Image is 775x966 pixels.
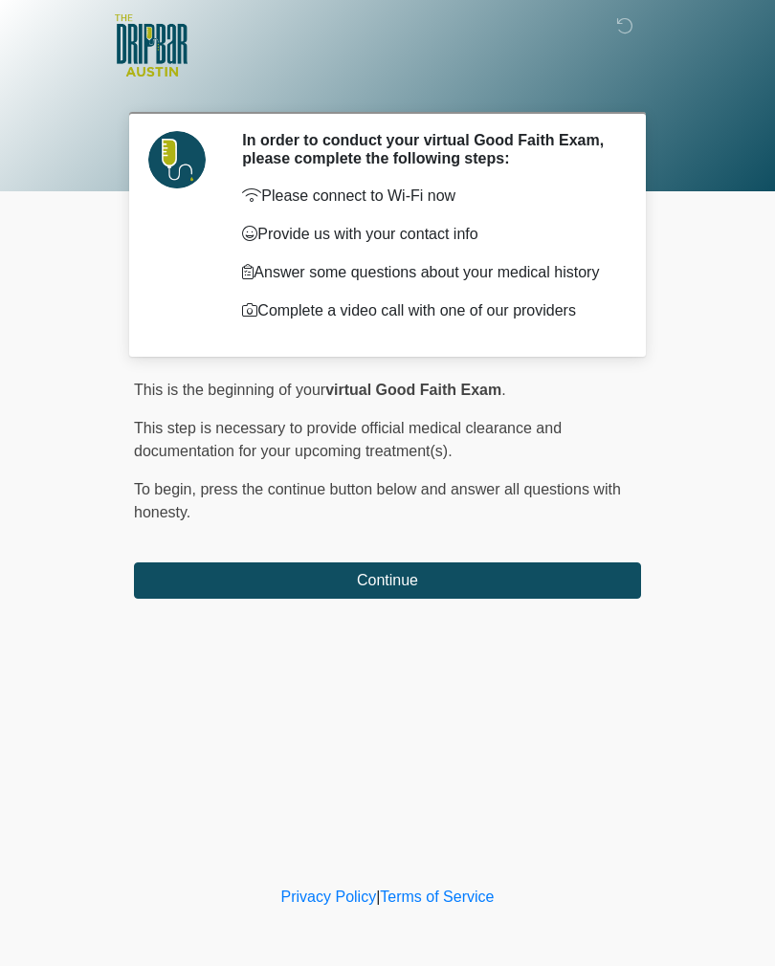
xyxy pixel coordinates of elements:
[281,889,377,905] a: Privacy Policy
[376,889,380,905] a: |
[380,889,494,905] a: Terms of Service
[501,382,505,398] span: .
[242,185,612,208] p: Please connect to Wi-Fi now
[134,382,325,398] span: This is the beginning of your
[148,131,206,188] img: Agent Avatar
[242,299,612,322] p: Complete a video call with one of our providers
[242,261,612,284] p: Answer some questions about your medical history
[242,131,612,167] h2: In order to conduct your virtual Good Faith Exam, please complete the following steps:
[115,14,188,77] img: The DRIPBaR - Austin The Domain Logo
[242,223,612,246] p: Provide us with your contact info
[134,481,621,520] span: press the continue button below and answer all questions with honesty.
[134,562,641,599] button: Continue
[134,420,562,459] span: This step is necessary to provide official medical clearance and documentation for your upcoming ...
[325,382,501,398] strong: virtual Good Faith Exam
[134,481,200,497] span: To begin,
